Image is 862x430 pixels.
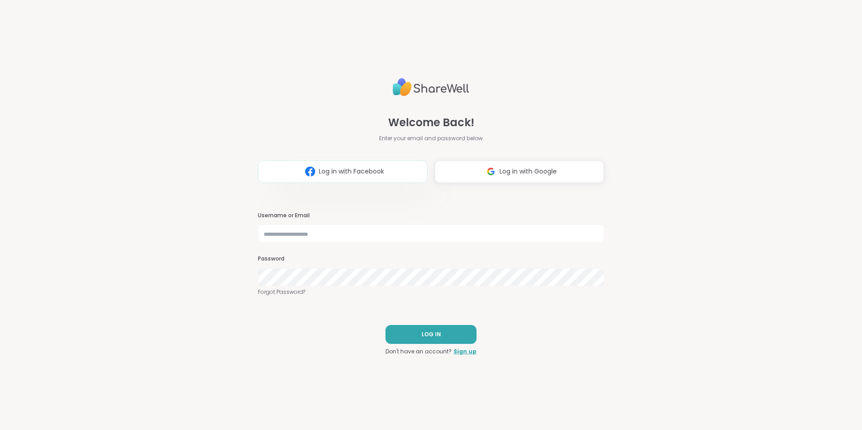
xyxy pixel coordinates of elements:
img: ShareWell Logomark [302,163,319,180]
button: Log in with Facebook [258,160,427,183]
span: Log in with Google [500,167,557,176]
button: LOG IN [385,325,477,344]
h3: Password [258,255,604,263]
h3: Username or Email [258,212,604,220]
a: Forgot Password? [258,288,604,296]
span: Log in with Facebook [319,167,384,176]
span: Welcome Back! [388,114,474,131]
a: Sign up [454,348,477,356]
img: ShareWell Logomark [482,163,500,180]
span: Enter your email and password below [379,134,483,142]
span: Don't have an account? [385,348,452,356]
span: LOG IN [422,330,441,339]
img: ShareWell Logo [393,74,469,100]
button: Log in with Google [435,160,604,183]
